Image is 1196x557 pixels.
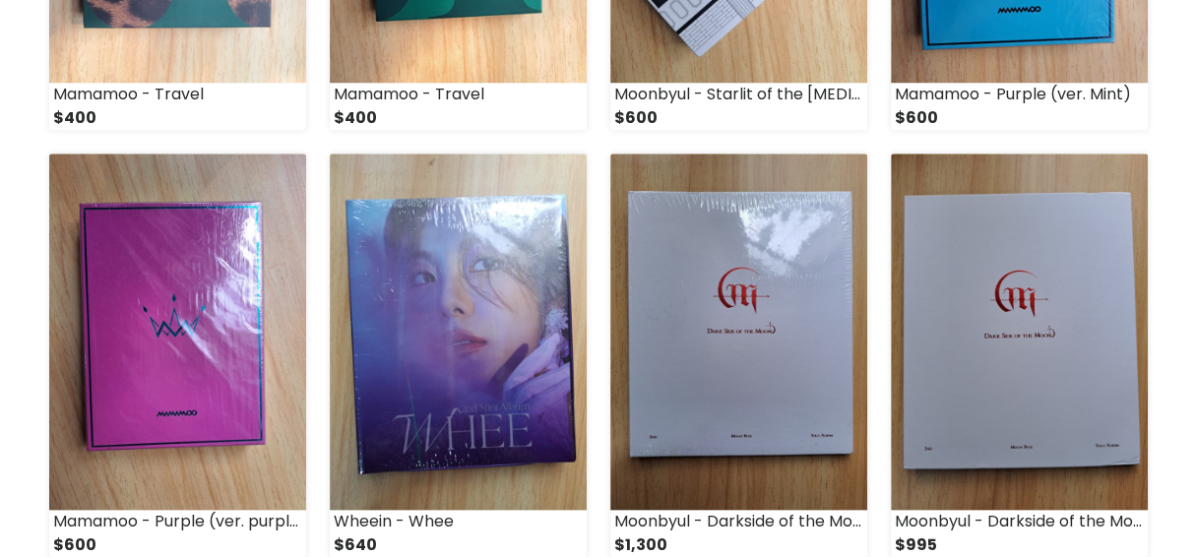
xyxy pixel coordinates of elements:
[891,533,1148,557] div: $995
[330,83,587,106] div: Mamamoo - Travel
[49,154,306,510] img: small_1757018754374.jpeg
[891,510,1148,533] div: Moonbyul - Darkside of the Moon
[330,510,587,533] div: Wheein - Whee
[891,154,1148,510] img: small_1756329436761.jpeg
[49,154,306,557] a: Mamamoo - Purple (ver. purple) $600
[610,154,867,510] img: small_1756329665415.jpeg
[610,533,867,557] div: $1,300
[891,154,1148,557] a: Moonbyul - Darkside of the Moon $995
[891,106,1148,130] div: $600
[330,154,587,510] img: small_1756329876267.jpeg
[610,154,867,557] a: Moonbyul - Darkside of the Moon $1,300
[330,533,587,557] div: $640
[610,106,867,130] div: $600
[49,83,306,106] div: Mamamoo - Travel
[891,83,1148,106] div: Mamamoo - Purple (ver. Mint)
[610,83,867,106] div: Moonbyul - Starlit of the [MEDICAL_DATA]
[49,510,306,533] div: Mamamoo - Purple (ver. purple)
[330,154,587,557] a: Wheein - Whee $640
[610,510,867,533] div: Moonbyul - Darkside of the Moon
[49,533,306,557] div: $600
[49,106,306,130] div: $400
[330,106,587,130] div: $400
